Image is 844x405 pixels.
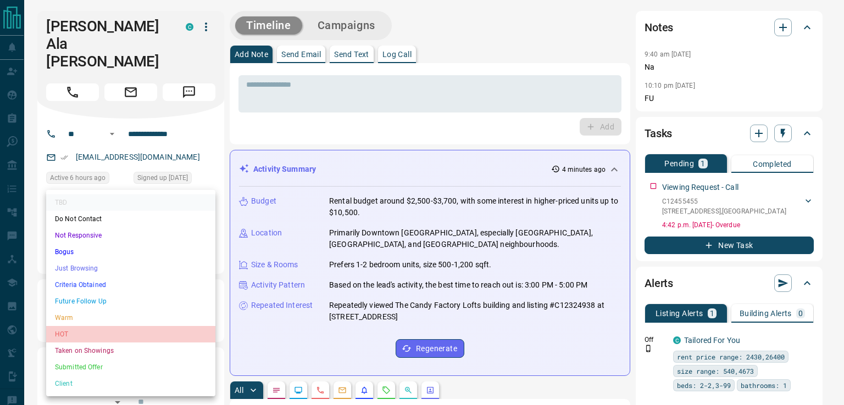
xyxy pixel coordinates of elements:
li: Future Follow Up [46,293,215,310]
li: HOT [46,326,215,342]
li: Client [46,375,215,392]
li: Warm [46,310,215,326]
li: Taken on Showings [46,342,215,359]
li: Submitted Offer [46,359,215,375]
li: Just Browsing [46,260,215,277]
li: Do Not Contact [46,211,215,227]
li: Criteria Obtained [46,277,215,293]
li: Not Responsive [46,227,215,244]
li: Bogus [46,244,215,260]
